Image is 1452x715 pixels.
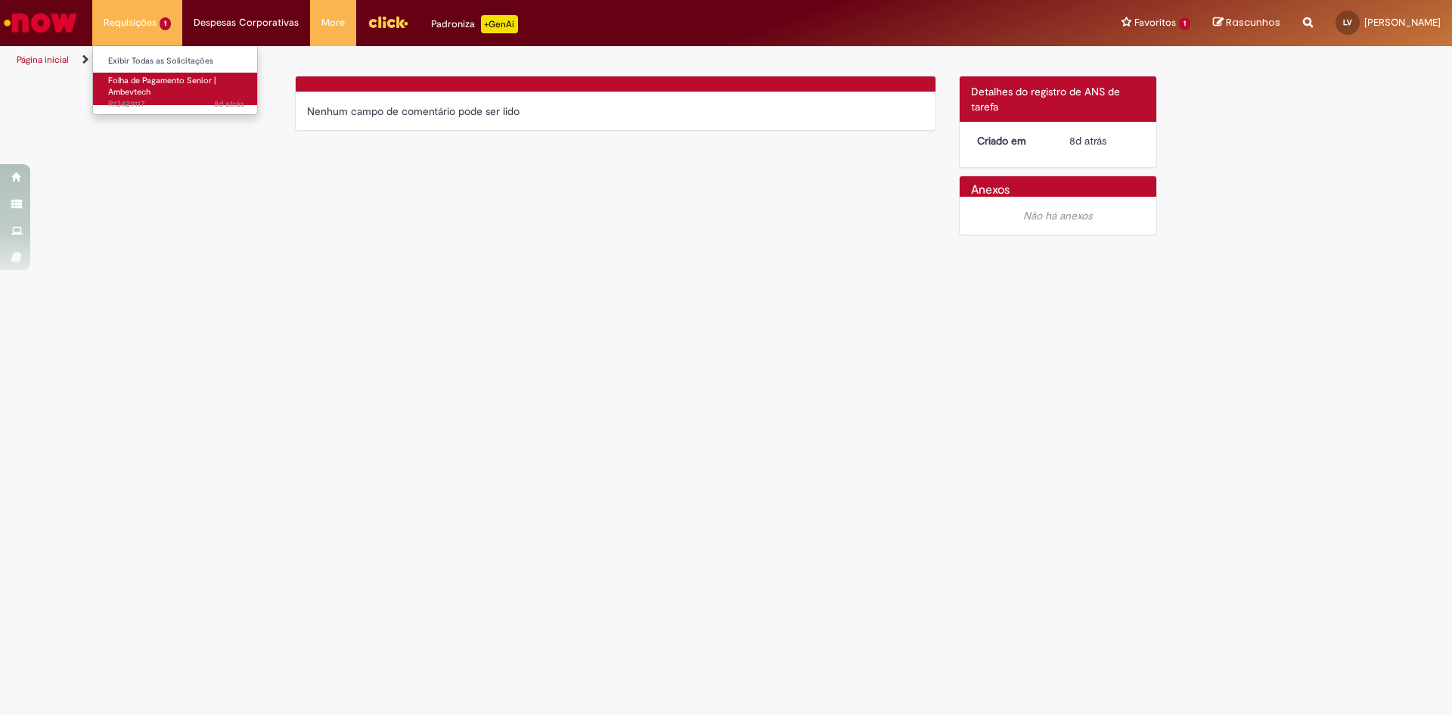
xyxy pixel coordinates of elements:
[1069,134,1106,148] time: 19/08/2025 19:27:10
[1069,133,1140,148] div: 19/08/2025 19:27:10
[93,73,259,105] a: Aberto R13429117 : Folha de Pagamento Senior | Ambevtech
[1069,134,1106,148] span: 8d atrás
[108,98,244,110] span: R13429117
[307,104,924,119] div: Nenhum campo de comentário pode ser lido
[93,53,259,70] a: Exibir Todas as Solicitações
[368,11,408,33] img: click_logo_yellow_360x200.png
[160,17,171,30] span: 1
[92,45,258,115] ul: Requisições
[1213,16,1280,30] a: Rascunhos
[431,15,518,33] div: Padroniza
[214,98,244,110] span: 8d atrás
[971,184,1010,197] h2: Anexos
[966,133,1059,148] dt: Criado em
[481,15,518,33] p: +GenAi
[108,75,216,98] span: Folha de Pagamento Senior | Ambevtech
[1226,15,1280,30] span: Rascunhos
[11,46,957,74] ul: Trilhas de página
[1134,15,1176,30] span: Favoritos
[2,8,79,38] img: ServiceNow
[17,54,69,66] a: Página inicial
[194,15,299,30] span: Despesas Corporativas
[1023,209,1092,222] em: Não há anexos
[321,15,345,30] span: More
[1343,17,1352,27] span: LV
[971,85,1120,113] span: Detalhes do registro de ANS de tarefa
[1179,17,1190,30] span: 1
[214,98,244,110] time: 19/08/2025 15:02:59
[1364,16,1441,29] span: [PERSON_NAME]
[104,15,157,30] span: Requisições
